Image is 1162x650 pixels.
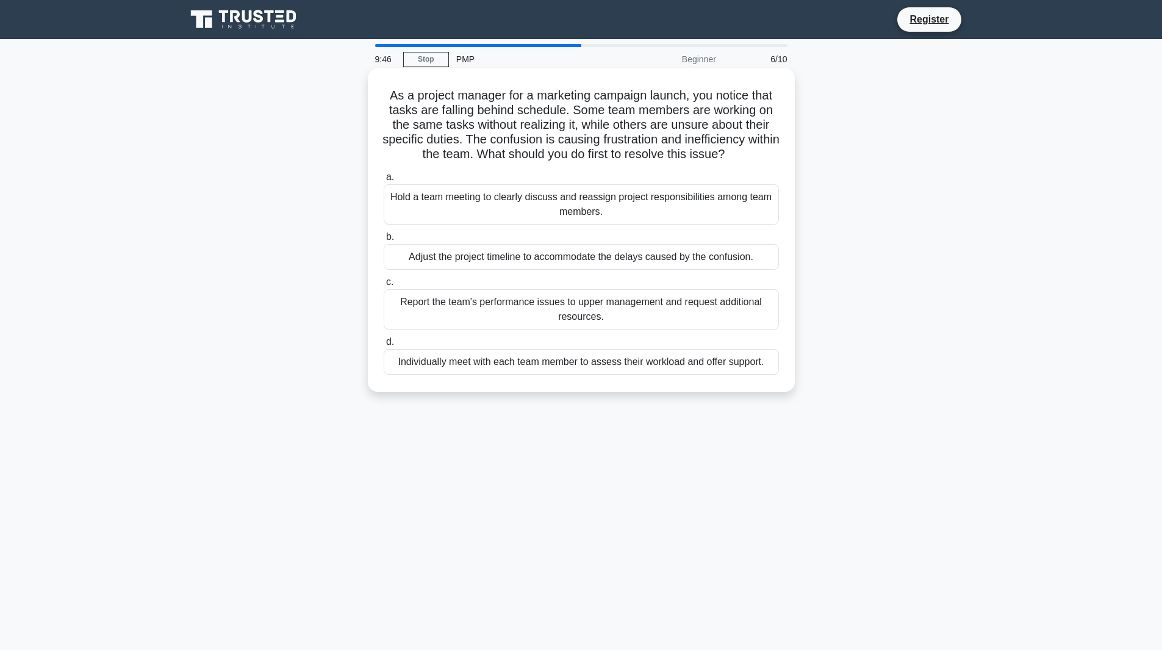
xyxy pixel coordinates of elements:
div: Report the team's performance issues to upper management and request additional resources. [384,289,779,330]
div: 6/10 [723,47,795,71]
div: Adjust the project timeline to accommodate the delays caused by the confusion. [384,244,779,270]
span: d. [386,336,394,347]
div: Individually meet with each team member to assess their workload and offer support. [384,349,779,375]
h5: As a project manager for a marketing campaign launch, you notice that tasks are falling behind sc... [382,88,780,162]
span: a. [386,172,394,182]
span: b. [386,231,394,242]
div: Beginner [617,47,723,71]
div: PMP [449,47,617,71]
div: 9:46 [368,47,403,71]
span: c. [386,276,393,287]
div: Hold a team meeting to clearly discuss and reassign project responsibilities among team members. [384,184,779,225]
a: Register [902,12,956,27]
a: Stop [403,52,449,67]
